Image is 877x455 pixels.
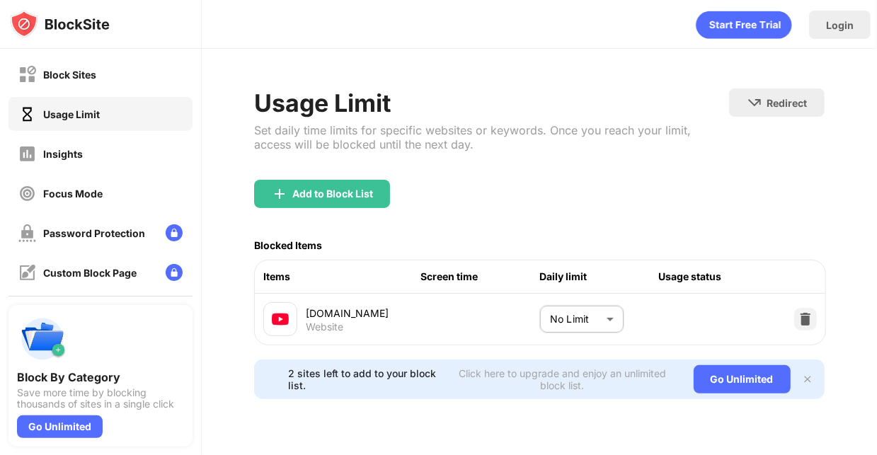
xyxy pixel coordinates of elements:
[43,188,103,200] div: Focus Mode
[826,19,854,31] div: Login
[539,269,658,284] div: Daily limit
[43,69,96,81] div: Block Sites
[306,321,343,333] div: Website
[17,387,184,410] div: Save more time by blocking thousands of sites in a single click
[254,123,728,151] div: Set daily time limits for specific websites or keywords. Once you reach your limit, access will b...
[17,370,184,384] div: Block By Category
[263,269,420,284] div: Items
[254,239,322,251] div: Blocked Items
[18,66,36,83] img: block-off.svg
[43,148,83,160] div: Insights
[18,105,36,123] img: time-usage-on.svg
[420,269,539,284] div: Screen time
[18,145,36,163] img: insights-off.svg
[17,415,103,438] div: Go Unlimited
[18,264,36,282] img: customize-block-page-off.svg
[448,367,677,391] div: Click here to upgrade and enjoy an unlimited block list.
[43,227,145,239] div: Password Protection
[288,367,440,391] div: 2 sites left to add to your block list.
[166,264,183,281] img: lock-menu.svg
[658,269,777,284] div: Usage status
[802,374,813,385] img: x-button.svg
[43,267,137,279] div: Custom Block Page
[166,224,183,241] img: lock-menu.svg
[18,185,36,202] img: focus-off.svg
[292,188,373,200] div: Add to Block List
[550,311,601,327] p: No Limit
[254,88,728,117] div: Usage Limit
[272,311,289,328] img: favicons
[43,108,100,120] div: Usage Limit
[18,224,36,242] img: password-protection-off.svg
[17,313,68,364] img: push-categories.svg
[696,11,792,39] div: animation
[767,97,808,109] div: Redirect
[694,365,791,393] div: Go Unlimited
[306,306,420,321] div: [DOMAIN_NAME]
[10,10,110,38] img: logo-blocksite.svg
